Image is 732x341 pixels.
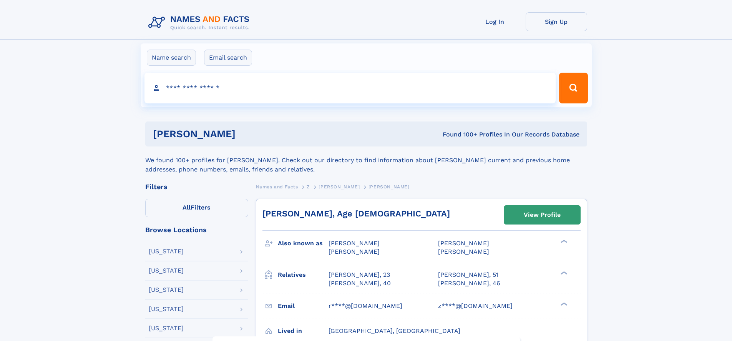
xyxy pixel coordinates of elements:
[149,287,184,293] div: [US_STATE]
[319,184,360,190] span: [PERSON_NAME]
[438,240,489,247] span: [PERSON_NAME]
[559,73,588,103] button: Search Button
[438,248,489,255] span: [PERSON_NAME]
[145,199,248,217] label: Filters
[278,299,329,313] h3: Email
[145,146,587,174] div: We found 100+ profiles for [PERSON_NAME]. Check out our directory to find information about [PERS...
[149,325,184,331] div: [US_STATE]
[559,270,568,275] div: ❯
[438,279,500,288] a: [PERSON_NAME], 46
[559,301,568,306] div: ❯
[504,206,580,224] a: View Profile
[145,12,256,33] img: Logo Names and Facts
[278,324,329,338] h3: Lived in
[307,184,310,190] span: Z
[464,12,526,31] a: Log In
[329,279,391,288] a: [PERSON_NAME], 40
[149,248,184,255] div: [US_STATE]
[262,209,450,218] a: [PERSON_NAME], Age [DEMOGRAPHIC_DATA]
[147,50,196,66] label: Name search
[144,73,556,103] input: search input
[329,240,380,247] span: [PERSON_NAME]
[149,268,184,274] div: [US_STATE]
[145,226,248,233] div: Browse Locations
[559,239,568,244] div: ❯
[278,268,329,281] h3: Relatives
[524,206,561,224] div: View Profile
[368,184,410,190] span: [PERSON_NAME]
[204,50,252,66] label: Email search
[329,271,390,279] a: [PERSON_NAME], 23
[278,237,329,250] h3: Also known as
[438,271,498,279] a: [PERSON_NAME], 51
[149,306,184,312] div: [US_STATE]
[319,182,360,191] a: [PERSON_NAME]
[256,182,298,191] a: Names and Facts
[153,129,339,139] h1: [PERSON_NAME]
[526,12,587,31] a: Sign Up
[329,248,380,255] span: [PERSON_NAME]
[339,130,579,139] div: Found 100+ Profiles In Our Records Database
[145,183,248,190] div: Filters
[329,327,460,334] span: [GEOGRAPHIC_DATA], [GEOGRAPHIC_DATA]
[183,204,191,211] span: All
[307,182,310,191] a: Z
